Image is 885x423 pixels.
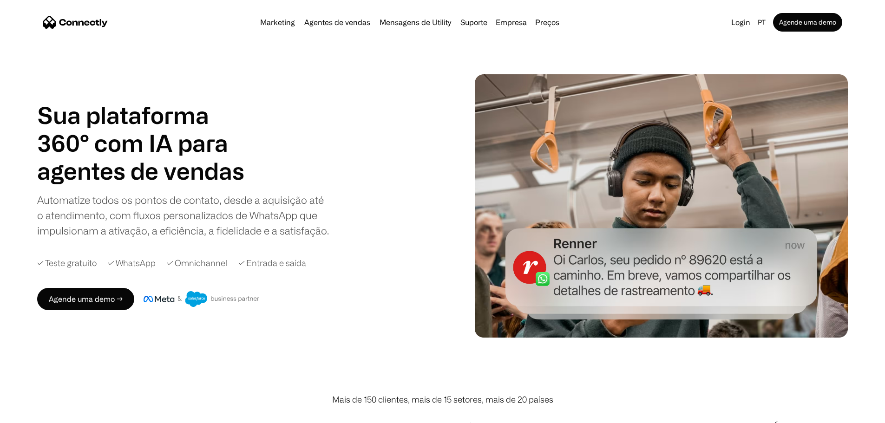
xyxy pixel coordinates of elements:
[43,15,108,29] a: home
[457,19,491,26] a: Suporte
[301,19,374,26] a: Agentes de vendas
[376,19,455,26] a: Mensagens de Utility
[167,257,227,269] div: ✓ Omnichannel
[238,257,306,269] div: ✓ Entrada e saída
[37,257,97,269] div: ✓ Teste gratuito
[37,157,251,185] div: carousel
[531,19,563,26] a: Preços
[332,393,553,406] div: Mais de 150 clientes, mais de 15 setores, mais de 20 países
[493,16,530,29] div: Empresa
[773,13,842,32] a: Agende uma demo
[754,16,771,29] div: pt
[728,16,754,29] a: Login
[37,157,251,185] div: 1 of 4
[758,16,766,29] div: pt
[37,157,251,185] h1: agentes de vendas
[108,257,156,269] div: ✓ WhatsApp
[9,406,56,420] aside: Language selected: Português (Brasil)
[37,192,330,238] div: Automatize todos os pontos de contato, desde a aquisição até o atendimento, com fluxos personaliz...
[256,19,299,26] a: Marketing
[19,407,56,420] ul: Language list
[144,291,260,307] img: Meta e crachá de parceiro de negócios do Salesforce.
[37,101,251,157] h1: Sua plataforma 360° com IA para
[37,288,134,310] a: Agende uma demo →
[496,16,527,29] div: Empresa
